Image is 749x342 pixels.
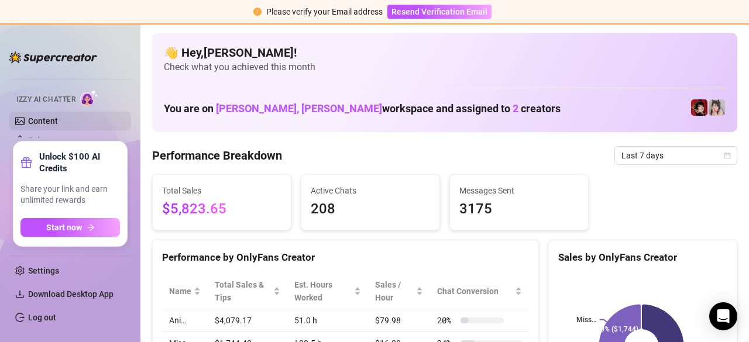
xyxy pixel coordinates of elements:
td: $79.98 [368,309,431,332]
span: exclamation-circle [253,8,262,16]
span: Sales / Hour [375,278,414,304]
span: Start now [46,223,82,232]
span: Izzy AI Chatter [16,94,75,105]
div: Sales by OnlyFans Creator [558,250,727,265]
span: Messages Sent [459,184,579,197]
th: Name [162,274,208,309]
span: download [15,289,25,299]
button: Resend Verification Email [387,5,492,19]
span: Total Sales & Tips [215,278,271,304]
span: Resend Verification Email [391,7,487,16]
div: Performance by OnlyFans Creator [162,250,529,265]
img: logo-BBDzfeDw.svg [9,51,97,63]
td: $4,079.17 [208,309,287,332]
span: gift [20,157,32,168]
span: Total Sales [162,184,281,197]
th: Chat Conversion [430,274,529,309]
a: Log out [28,313,56,322]
span: Active Chats [311,184,430,197]
td: Ani… [162,309,208,332]
td: 51.0 h [287,309,367,332]
div: Open Intercom Messenger [709,302,737,330]
img: AI Chatter [80,89,98,106]
span: Name [169,285,191,298]
span: Download Desktop App [28,289,114,299]
h4: Performance Breakdown [152,147,282,164]
strong: Unlock $100 AI Credits [39,151,120,174]
span: 208 [311,198,430,220]
a: Content [28,116,58,126]
h4: 👋 Hey, [PERSON_NAME] ! [164,44,726,61]
span: Last 7 days [621,147,730,164]
a: Setup [28,135,50,144]
text: Miss… [576,316,596,324]
span: 3175 [459,198,579,220]
span: 20 % [437,314,456,327]
span: [PERSON_NAME], [PERSON_NAME] [216,102,382,115]
div: Est. Hours Worked [294,278,351,304]
span: arrow-right [87,223,95,232]
span: $5,823.65 [162,198,281,220]
span: Chat Conversion [437,285,513,298]
a: Settings [28,266,59,275]
span: calendar [724,152,731,159]
th: Sales / Hour [368,274,431,309]
th: Total Sales & Tips [208,274,287,309]
span: Check what you achieved this month [164,61,726,74]
span: 2 [513,102,518,115]
h1: You are on workspace and assigned to creators [164,102,561,115]
div: Please verify your Email address [266,5,383,18]
button: Start nowarrow-right [20,218,120,237]
span: Share your link and earn unlimited rewards [20,184,120,206]
img: Ani [709,99,725,116]
img: Miss [691,99,707,116]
